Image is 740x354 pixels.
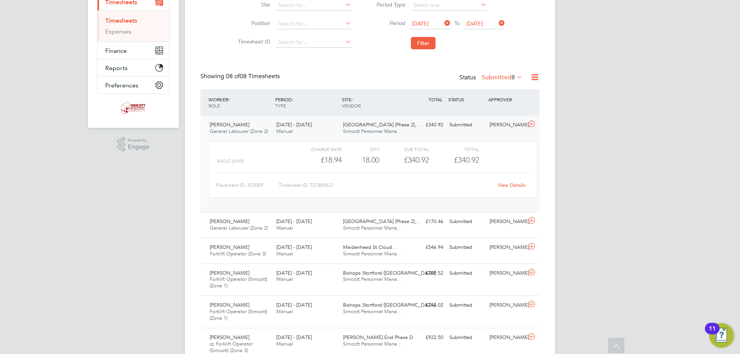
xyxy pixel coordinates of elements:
[379,154,429,166] div: £340.92
[276,244,312,250] span: [DATE] - [DATE]
[446,267,486,280] div: Submitted
[276,250,293,257] span: Manual
[117,137,150,152] a: Powered byEngage
[406,299,446,312] div: £214.02
[486,331,526,344] div: [PERSON_NAME]
[343,225,402,231] span: Simcott Personnel Mana…
[709,323,734,348] button: Open Resource Center, 11 new notifications
[371,20,405,27] label: Period
[210,250,266,257] span: Forklift Operator (Zone 3)
[486,92,526,106] div: APPROVER
[128,144,150,150] span: Engage
[276,276,293,282] span: Manual
[342,102,361,109] span: VENDOR
[446,331,486,344] div: Submitted
[429,144,479,154] div: Total
[276,308,293,315] span: Manual
[210,308,267,321] span: Forklift Operator (Simcott) (Zone 1)
[210,334,249,341] span: [PERSON_NAME]
[276,270,312,276] span: [DATE] - [DATE]
[98,59,169,76] button: Reports
[228,96,230,102] span: /
[411,37,436,49] button: Filter
[482,74,523,81] label: Submitted
[343,302,440,308] span: Bishops Stortford ([GEOGRAPHIC_DATA]…
[216,179,279,191] div: Placement ID: 302009
[98,42,169,59] button: Finance
[276,18,351,29] input: Search for...
[446,215,486,228] div: Submitted
[121,102,146,114] img: simcott-logo-retina.png
[452,18,462,28] span: To
[98,77,169,94] button: Preferences
[379,144,429,154] div: Sub Total
[276,218,312,225] span: [DATE] - [DATE]
[486,299,526,312] div: [PERSON_NAME]
[342,144,379,154] div: QTY
[276,121,312,128] span: [DATE] - [DATE]
[406,241,446,254] div: £546.94
[217,158,244,164] span: Basic (£/HR)
[343,128,402,134] span: Simcott Personnel Mana…
[486,119,526,131] div: [PERSON_NAME]
[209,102,220,109] span: ROLE
[406,119,446,131] div: £340.92
[466,20,483,27] span: [DATE]
[486,267,526,280] div: [PERSON_NAME]
[235,20,270,27] label: Position
[105,64,128,72] span: Reports
[343,308,402,315] span: Simcott Personnel Mana…
[275,102,286,109] span: TYPE
[210,244,249,250] span: [PERSON_NAME]
[343,121,421,128] span: [GEOGRAPHIC_DATA] (Phase 2),…
[371,1,405,8] label: Period Type
[210,121,249,128] span: [PERSON_NAME]
[226,72,280,80] span: 08 Timesheets
[292,154,342,166] div: £18.94
[292,96,293,102] span: /
[276,128,293,134] span: Manual
[273,92,340,112] div: PERIOD
[446,92,486,106] div: STATUS
[709,329,716,339] div: 11
[511,74,515,81] span: 8
[97,102,170,114] a: Go to home page
[276,302,312,308] span: [DATE] - [DATE]
[210,270,249,276] span: [PERSON_NAME]
[235,1,270,8] label: Site
[279,179,493,191] div: Timesheet ID: TS1809621
[343,218,421,225] span: [GEOGRAPHIC_DATA] (Phase 2),…
[446,241,486,254] div: Submitted
[412,20,429,27] span: [DATE]
[406,331,446,344] div: £922.50
[343,341,402,347] span: Simcott Personnel Mana…
[343,244,397,250] span: Maidenhead St Cloud…
[343,276,402,282] span: Simcott Personnel Mana…
[276,37,351,48] input: Search for...
[207,92,273,112] div: WORKER
[343,270,440,276] span: Bishops Stortford ([GEOGRAPHIC_DATA]…
[105,17,137,24] a: Timesheets
[210,276,267,289] span: Forklift Operator (Simcott) (Zone 1)
[210,225,268,231] span: General Labourer (Zone 2)
[210,218,249,225] span: [PERSON_NAME]
[486,241,526,254] div: [PERSON_NAME]
[200,72,281,81] div: Showing
[210,302,249,308] span: [PERSON_NAME]
[276,334,312,341] span: [DATE] - [DATE]
[459,72,524,83] div: Status
[292,144,342,154] div: Charge rate
[276,225,293,231] span: Manual
[343,250,402,257] span: Simcott Personnel Mana…
[343,334,413,341] span: [PERSON_NAME] End Phase D
[446,299,486,312] div: Submitted
[210,128,268,134] span: General Labourer (Zone 2)
[498,182,526,188] a: View Details
[105,47,127,54] span: Finance
[342,154,379,166] div: 18.00
[98,10,169,42] div: Timesheets
[226,72,240,80] span: 08 of
[429,96,442,102] span: TOTAL
[105,28,131,35] a: Expenses
[486,215,526,228] div: [PERSON_NAME]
